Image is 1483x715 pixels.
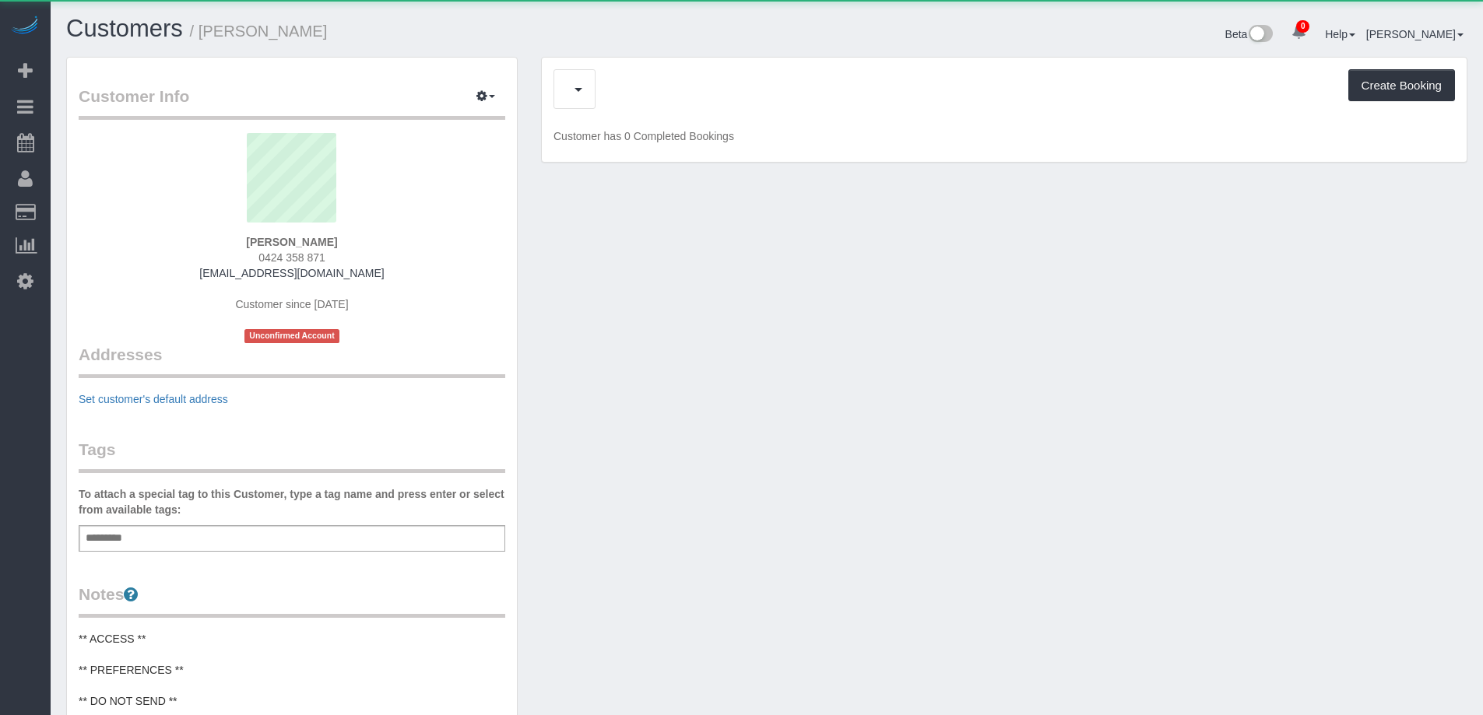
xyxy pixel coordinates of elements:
a: Help [1325,28,1355,40]
label: To attach a special tag to this Customer, type a tag name and press enter or select from availabl... [79,486,505,517]
a: 0 [1284,16,1314,50]
strong: [PERSON_NAME] [246,236,337,248]
small: / [PERSON_NAME] [190,23,328,40]
span: Unconfirmed Account [244,329,339,342]
legend: Notes [79,583,505,618]
legend: Customer Info [79,85,505,120]
span: Customer since [DATE] [235,298,348,310]
button: Create Booking [1348,69,1455,102]
a: [PERSON_NAME] [1366,28,1464,40]
a: [EMAIL_ADDRESS][DOMAIN_NAME] [199,267,384,279]
a: Set customer's default address [79,393,228,405]
a: Customers [66,15,183,42]
span: 0424 358 871 [258,251,325,264]
img: Automaid Logo [9,16,40,37]
a: Beta [1225,28,1274,40]
legend: Tags [79,438,505,473]
img: New interface [1247,25,1273,45]
p: Customer has 0 Completed Bookings [553,128,1455,144]
span: 0 [1296,20,1309,33]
